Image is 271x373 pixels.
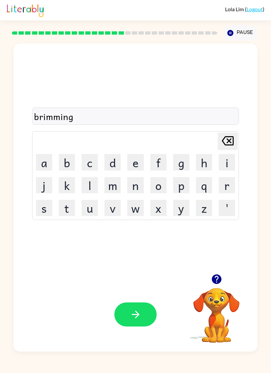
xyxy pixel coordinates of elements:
button: n [127,177,143,193]
video: Your browser must support playing .mp4 files to use Literably. Please try using another browser. [183,278,250,344]
button: a [36,154,52,170]
button: k [59,177,75,193]
div: brimming [34,109,237,123]
button: d [104,154,121,170]
button: g [173,154,189,170]
a: Logout [247,6,263,12]
button: u [82,200,98,216]
button: b [59,154,75,170]
button: q [196,177,212,193]
button: x [150,200,167,216]
button: p [173,177,189,193]
button: w [127,200,143,216]
button: r [219,177,235,193]
img: Literably [7,3,44,17]
button: v [104,200,121,216]
button: m [104,177,121,193]
button: s [36,200,52,216]
button: i [219,154,235,170]
button: ' [219,200,235,216]
button: z [196,200,212,216]
button: l [82,177,98,193]
button: h [196,154,212,170]
button: y [173,200,189,216]
button: Pause [223,25,257,41]
button: f [150,154,167,170]
div: ( ) [225,6,264,12]
button: j [36,177,52,193]
button: o [150,177,167,193]
button: t [59,200,75,216]
button: c [82,154,98,170]
button: e [127,154,143,170]
span: Lola Lim [225,6,245,12]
